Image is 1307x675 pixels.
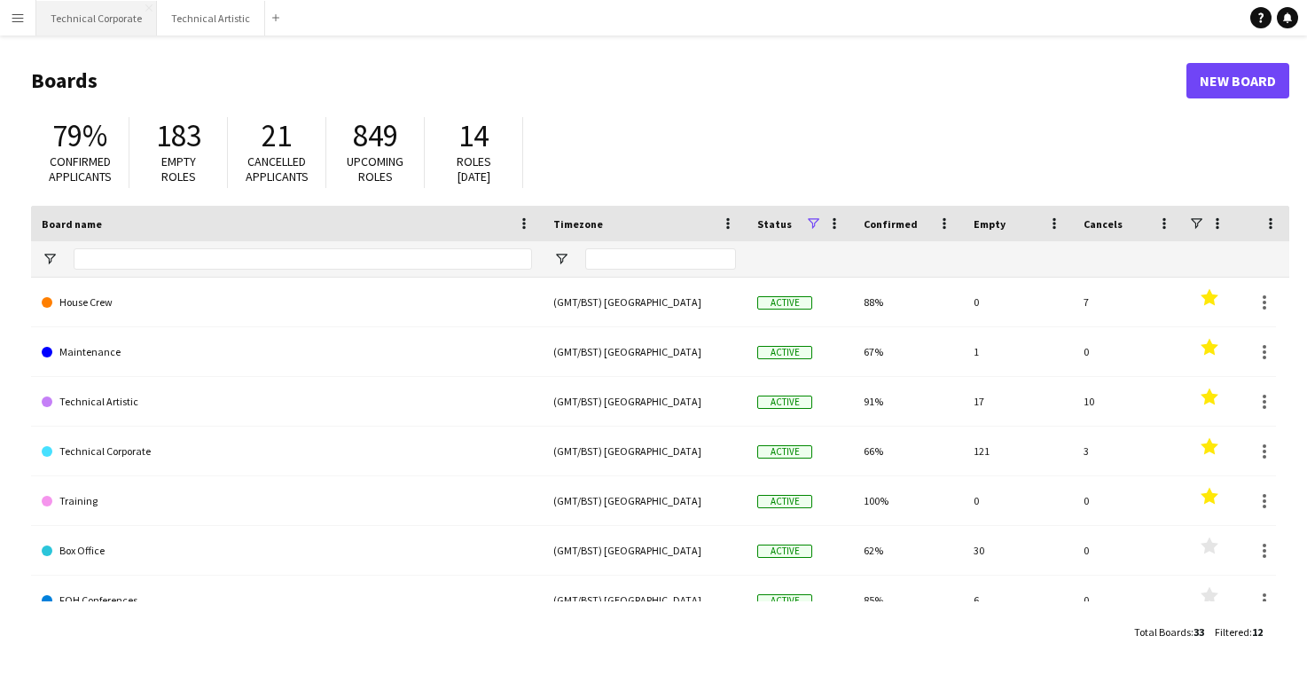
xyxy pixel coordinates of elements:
[31,67,1186,94] h1: Boards
[1073,278,1183,326] div: 7
[1084,217,1123,231] span: Cancels
[553,251,569,267] button: Open Filter Menu
[963,278,1073,326] div: 0
[543,327,747,376] div: (GMT/BST) [GEOGRAPHIC_DATA]
[553,217,603,231] span: Timezone
[1215,625,1249,639] span: Filtered
[161,153,196,184] span: Empty roles
[246,153,309,184] span: Cancelled applicants
[1073,377,1183,426] div: 10
[42,576,532,625] a: FOH Conferences
[1215,615,1263,649] div: :
[353,116,398,155] span: 849
[1073,576,1183,624] div: 0
[49,153,112,184] span: Confirmed applicants
[757,594,812,608] span: Active
[42,217,102,231] span: Board name
[963,476,1073,525] div: 0
[543,377,747,426] div: (GMT/BST) [GEOGRAPHIC_DATA]
[42,278,532,327] a: House Crew
[42,377,532,427] a: Technical Artistic
[543,476,747,525] div: (GMT/BST) [GEOGRAPHIC_DATA]
[974,217,1006,231] span: Empty
[1073,526,1183,575] div: 0
[347,153,403,184] span: Upcoming roles
[52,116,107,155] span: 79%
[963,427,1073,475] div: 121
[963,526,1073,575] div: 30
[42,476,532,526] a: Training
[42,327,532,377] a: Maintenance
[543,576,747,624] div: (GMT/BST) [GEOGRAPHIC_DATA]
[864,217,918,231] span: Confirmed
[42,251,58,267] button: Open Filter Menu
[853,327,963,376] div: 67%
[1186,63,1289,98] a: New Board
[457,153,491,184] span: Roles [DATE]
[963,377,1073,426] div: 17
[757,445,812,459] span: Active
[157,1,265,35] button: Technical Artistic
[1134,625,1191,639] span: Total Boards
[963,576,1073,624] div: 6
[585,248,736,270] input: Timezone Filter Input
[757,346,812,359] span: Active
[42,526,532,576] a: Box Office
[853,427,963,475] div: 66%
[543,526,747,575] div: (GMT/BST) [GEOGRAPHIC_DATA]
[42,427,532,476] a: Technical Corporate
[757,545,812,558] span: Active
[853,576,963,624] div: 85%
[757,296,812,310] span: Active
[1252,625,1263,639] span: 12
[853,526,963,575] div: 62%
[1073,427,1183,475] div: 3
[853,476,963,525] div: 100%
[757,396,812,409] span: Active
[543,427,747,475] div: (GMT/BST) [GEOGRAPHIC_DATA]
[262,116,292,155] span: 21
[36,1,157,35] button: Technical Corporate
[1073,476,1183,525] div: 0
[458,116,489,155] span: 14
[853,377,963,426] div: 91%
[757,217,792,231] span: Status
[757,495,812,508] span: Active
[853,278,963,326] div: 88%
[963,327,1073,376] div: 1
[1134,615,1204,649] div: :
[156,116,201,155] span: 183
[74,248,532,270] input: Board name Filter Input
[1194,625,1204,639] span: 33
[543,278,747,326] div: (GMT/BST) [GEOGRAPHIC_DATA]
[1073,327,1183,376] div: 0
